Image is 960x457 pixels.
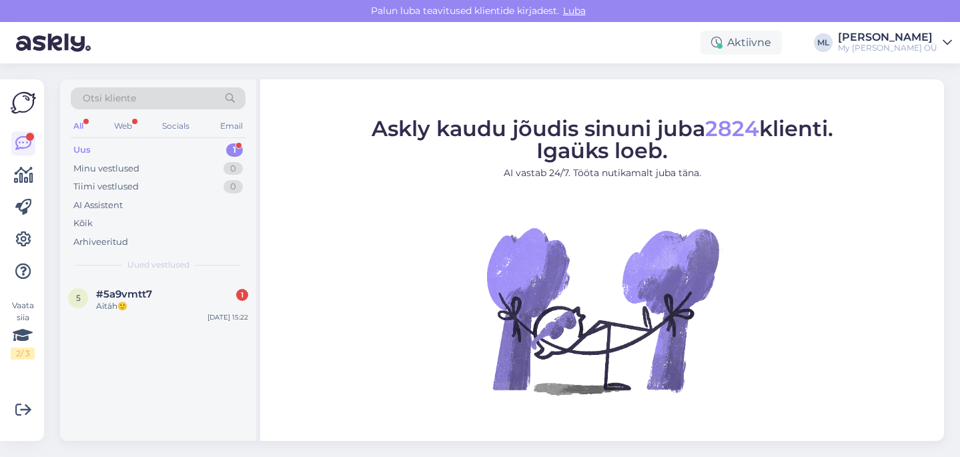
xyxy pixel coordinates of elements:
div: Minu vestlused [73,162,139,175]
div: 1 [226,143,243,157]
img: Askly Logo [11,90,36,115]
div: ML [814,33,833,52]
div: Uus [73,143,91,157]
div: Email [217,117,246,135]
div: AI Assistent [73,199,123,212]
div: Vaata siia [11,300,35,360]
div: All [71,117,86,135]
div: Aitäh🙂 [96,300,248,312]
div: 1 [236,289,248,301]
div: My [PERSON_NAME] OÜ [838,43,937,53]
span: Askly kaudu jõudis sinuni juba klienti. Igaüks loeb. [372,115,833,163]
a: [PERSON_NAME]My [PERSON_NAME] OÜ [838,32,952,53]
div: Socials [159,117,192,135]
img: No Chat active [482,190,723,430]
span: Luba [559,5,590,17]
span: Otsi kliente [83,91,136,105]
div: Aktiivne [700,31,782,55]
p: AI vastab 24/7. Tööta nutikamalt juba täna. [372,165,833,179]
div: [DATE] 15:22 [207,312,248,322]
div: [PERSON_NAME] [838,32,937,43]
div: 0 [223,180,243,193]
span: #5a9vmtt7 [96,288,152,300]
div: 2 / 3 [11,348,35,360]
span: 2824 [705,115,759,141]
div: Arhiveeritud [73,236,128,249]
div: Web [111,117,135,135]
div: Kõik [73,217,93,230]
div: Tiimi vestlused [73,180,139,193]
div: 0 [223,162,243,175]
span: Uued vestlused [127,259,189,271]
span: 5 [76,293,81,303]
